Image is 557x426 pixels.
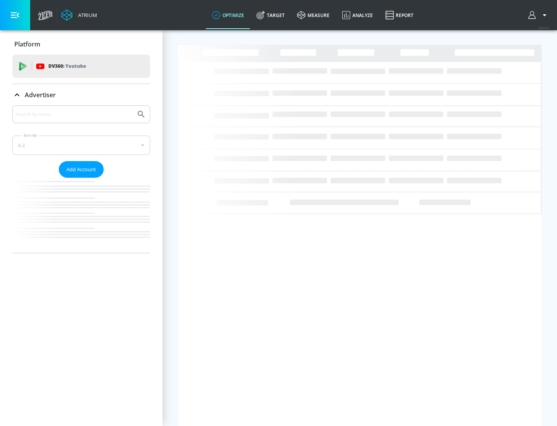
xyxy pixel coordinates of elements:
span: Add Account [67,165,96,174]
div: Advertiser [12,84,150,106]
a: Target [250,1,291,29]
a: Report [379,1,420,29]
a: optimize [206,1,250,29]
div: Advertiser [12,105,150,253]
div: A-Z [12,136,150,155]
div: Platform [12,33,150,55]
div: Atrium [75,12,97,19]
a: measure [291,1,336,29]
button: Add Account [59,161,104,178]
p: Platform [14,40,40,48]
a: Atrium [61,9,97,21]
p: Advertiser [25,91,56,99]
label: Sort By [22,133,39,138]
p: Youtube [65,62,86,70]
p: DV360: [48,62,86,70]
div: DV360: Youtube [12,55,150,78]
a: Analyze [336,1,379,29]
nav: list of Advertiser [12,178,150,253]
input: Search by name [15,109,133,119]
span: v 4.32.0 [538,26,549,30]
